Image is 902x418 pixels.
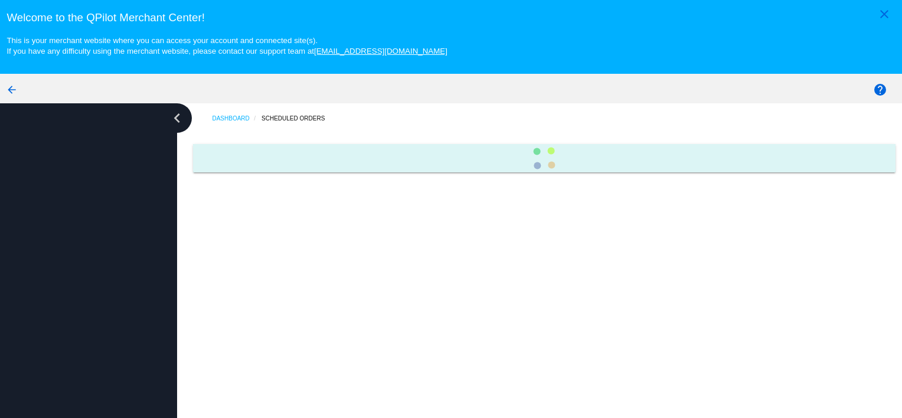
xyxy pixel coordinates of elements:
small: This is your merchant website where you can access your account and connected site(s). If you hav... [6,36,447,55]
a: Dashboard [212,109,262,128]
mat-icon: arrow_back [5,83,19,97]
i: chevron_left [168,109,187,128]
mat-icon: help [873,83,887,97]
mat-icon: close [877,7,891,21]
a: [EMAIL_ADDRESS][DOMAIN_NAME] [314,47,447,55]
h3: Welcome to the QPilot Merchant Center! [6,11,895,24]
a: Scheduled Orders [262,109,335,128]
